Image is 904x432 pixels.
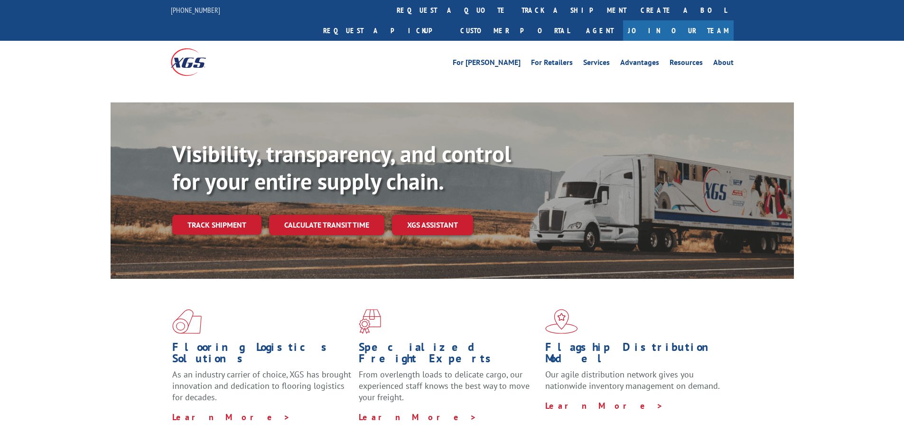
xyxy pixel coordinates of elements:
[531,59,573,69] a: For Retailers
[359,369,538,411] p: From overlength loads to delicate cargo, our experienced staff knows the best way to move your fr...
[620,59,659,69] a: Advantages
[713,59,734,69] a: About
[453,59,521,69] a: For [PERSON_NAME]
[172,215,261,235] a: Track shipment
[392,215,473,235] a: XGS ASSISTANT
[172,369,351,403] span: As an industry carrier of choice, XGS has brought innovation and dedication to flooring logistics...
[269,215,384,235] a: Calculate transit time
[545,400,663,411] a: Learn More >
[172,309,202,334] img: xgs-icon-total-supply-chain-intelligence-red
[453,20,577,41] a: Customer Portal
[359,309,381,334] img: xgs-icon-focused-on-flooring-red
[577,20,623,41] a: Agent
[623,20,734,41] a: Join Our Team
[670,59,703,69] a: Resources
[172,412,290,423] a: Learn More >
[359,412,477,423] a: Learn More >
[172,341,352,369] h1: Flooring Logistics Solutions
[172,139,511,196] b: Visibility, transparency, and control for your entire supply chain.
[583,59,610,69] a: Services
[545,309,578,334] img: xgs-icon-flagship-distribution-model-red
[359,341,538,369] h1: Specialized Freight Experts
[545,369,720,391] span: Our agile distribution network gives you nationwide inventory management on demand.
[171,5,220,15] a: [PHONE_NUMBER]
[316,20,453,41] a: Request a pickup
[545,341,725,369] h1: Flagship Distribution Model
